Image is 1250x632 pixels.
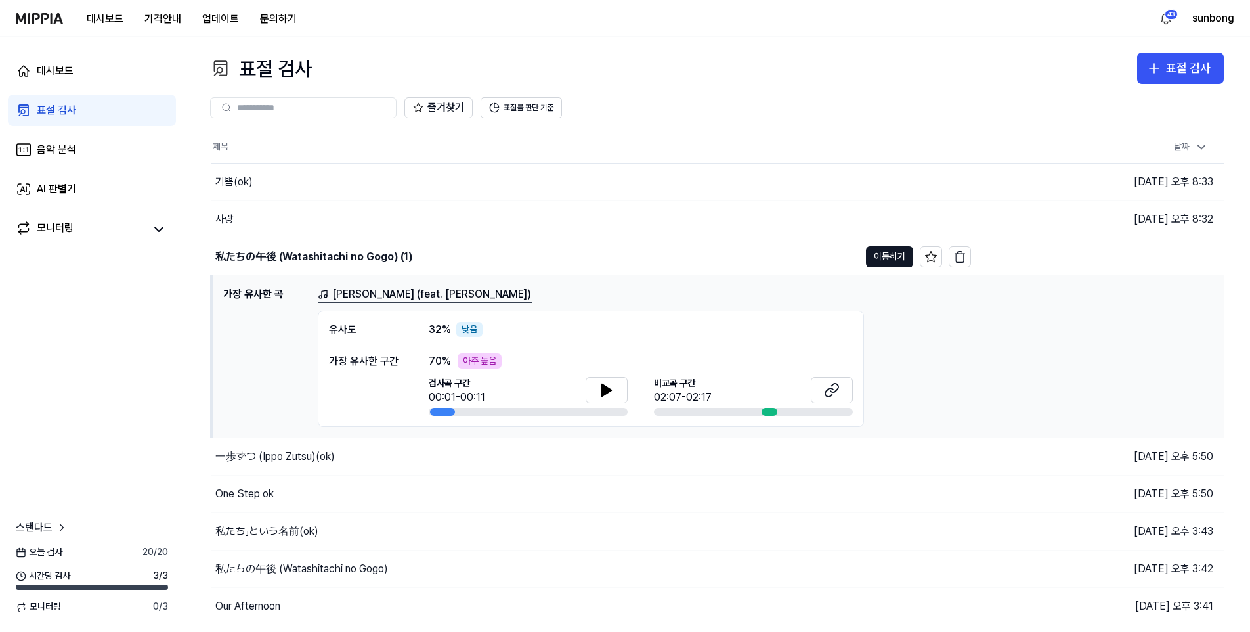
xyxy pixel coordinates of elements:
a: 음악 분석 [8,134,176,166]
td: [DATE] 오후 3:42 [971,551,1224,588]
div: 표절 검사 [210,53,312,84]
button: 업데이트 [192,6,249,32]
td: [DATE] 오후 8:32 [971,200,1224,238]
div: 대시보드 [37,63,74,79]
div: 기쁨(ok) [215,174,253,190]
div: 02:07-02:17 [654,390,712,405]
a: 대시보드 [8,55,176,87]
img: logo [16,13,63,24]
button: 표절 검사 [1137,53,1224,84]
button: 알림43 [1155,8,1176,29]
div: 私たちの午後 (Watashitachi no Gogo) (1) [215,249,412,265]
span: 20 / 20 [142,546,168,559]
span: 32 % [429,322,451,338]
span: 검사곡 구간 [429,377,485,390]
span: 비교곡 구간 [654,377,712,390]
div: Our Afternoon [215,598,280,614]
span: 모니터링 [16,600,61,614]
button: 가격안내 [134,6,192,32]
td: [DATE] 오후 5:53 [971,238,1224,275]
a: 스탠다드 [16,520,68,535]
td: [DATE] 오후 8:33 [971,163,1224,200]
div: 사랑 [215,212,234,227]
div: 가장 유사한 구간 [329,353,402,369]
div: AI 판별기 [37,181,76,197]
span: 시간당 검사 [16,570,70,583]
td: [DATE] 오후 5:50 [971,438,1224,476]
div: 아주 높음 [458,353,502,369]
button: 이동하기 [866,246,913,267]
button: 표절률 판단 기준 [481,97,562,118]
div: 표절 검사 [37,102,76,118]
button: 대시보드 [76,6,134,32]
button: 즐겨찾기 [404,97,473,118]
a: [PERSON_NAME] (feat. [PERSON_NAME]) [318,286,532,303]
span: 스탠다드 [16,520,53,535]
div: 00:01-00:11 [429,390,485,405]
div: 유사도 [329,322,402,338]
div: 私たちの午後 (Watashitachi no Gogo) [215,561,388,577]
button: sunbong [1192,11,1234,26]
div: 표절 검사 [1166,59,1211,78]
button: 문의하기 [249,6,307,32]
a: 표절 검사 [8,95,176,126]
span: 3 / 3 [153,570,168,583]
a: 모니터링 [16,220,144,238]
span: 70 % [429,353,451,369]
div: 私たち」という名前(ok) [215,524,318,539]
td: [DATE] 오후 3:43 [971,513,1224,551]
h1: 가장 유사한 곡 [223,286,307,428]
td: [DATE] 오후 3:41 [971,588,1224,625]
span: 0 / 3 [153,600,168,614]
img: 알림 [1158,11,1174,26]
span: 오늘 검사 [16,546,62,559]
div: One Step ok [215,486,274,502]
div: 낮음 [456,322,483,338]
div: 一歩ずつ (Ippo Zutsu)(ok) [215,449,335,464]
div: 43 [1165,9,1178,20]
div: 날짜 [1169,137,1213,158]
div: 음악 분석 [37,142,76,158]
td: [DATE] 오후 5:50 [971,476,1224,513]
div: 모니터링 [37,220,74,238]
th: 제목 [211,131,971,163]
a: 업데이트 [192,1,249,37]
a: AI 판별기 [8,173,176,205]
